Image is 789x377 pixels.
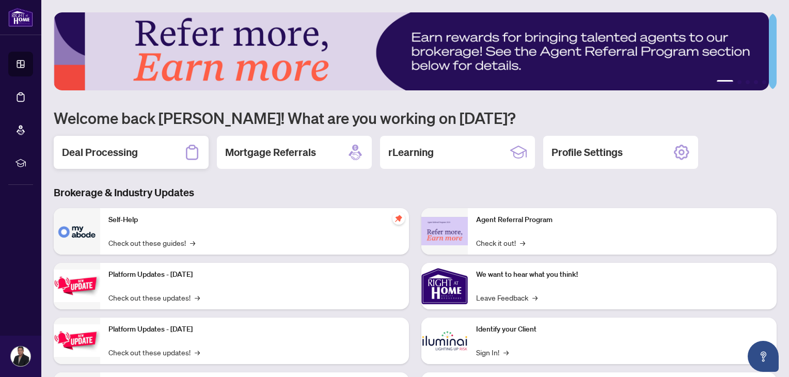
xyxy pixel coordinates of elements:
h2: Deal Processing [62,145,138,160]
p: We want to hear what you think! [476,269,768,280]
a: Check out these updates!→ [108,292,200,303]
img: Self-Help [54,208,100,255]
img: Identify your Client [421,318,468,364]
h2: rLearning [388,145,434,160]
img: logo [8,8,33,27]
button: Open asap [748,341,779,372]
p: Identify your Client [476,324,768,335]
img: Platform Updates - July 21, 2025 [54,270,100,302]
span: → [195,347,200,358]
a: Leave Feedback→ [476,292,538,303]
button: 3 [746,80,750,84]
button: 5 [762,80,766,84]
h2: Profile Settings [551,145,623,160]
span: pushpin [392,212,405,225]
img: Slide 0 [54,12,769,90]
h2: Mortgage Referrals [225,145,316,160]
img: We want to hear what you think! [421,263,468,309]
button: 1 [717,80,733,84]
p: Platform Updates - [DATE] [108,324,401,335]
span: → [195,292,200,303]
a: Sign In!→ [476,347,509,358]
p: Self-Help [108,214,401,226]
h3: Brokerage & Industry Updates [54,185,777,200]
h1: Welcome back [PERSON_NAME]! What are you working on [DATE]? [54,108,777,128]
a: Check out these guides!→ [108,237,195,248]
span: → [532,292,538,303]
img: Platform Updates - July 8, 2025 [54,324,100,357]
button: 4 [754,80,758,84]
a: Check out these updates!→ [108,347,200,358]
span: → [503,347,509,358]
span: → [190,237,195,248]
span: → [520,237,525,248]
a: Check it out!→ [476,237,525,248]
img: Profile Icon [11,347,30,366]
img: Agent Referral Program [421,217,468,245]
button: 2 [737,80,741,84]
p: Agent Referral Program [476,214,768,226]
p: Platform Updates - [DATE] [108,269,401,280]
